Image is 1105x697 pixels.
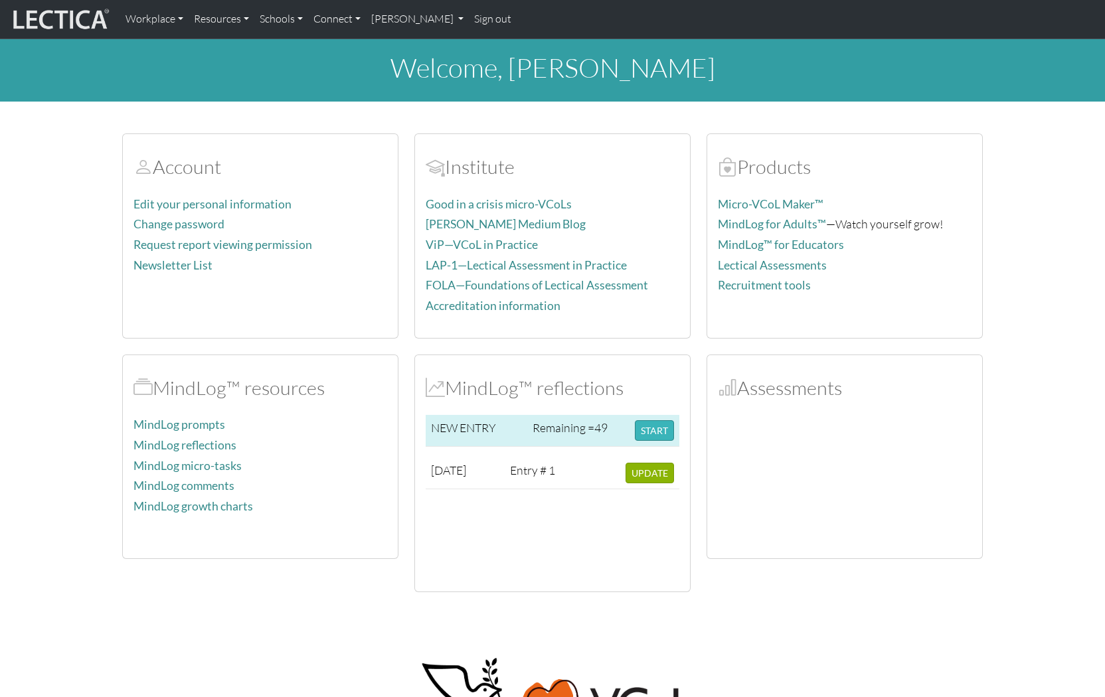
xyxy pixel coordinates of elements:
a: MindLog reflections [133,438,236,452]
h2: Products [718,155,972,179]
button: UPDATE [626,463,674,483]
a: ViP—VCoL in Practice [426,238,538,252]
td: NEW ENTRY [426,415,527,447]
h2: MindLog™ resources [133,376,387,400]
a: LAP-1—Lectical Assessment in Practice [426,258,627,272]
a: [PERSON_NAME] Medium Blog [426,217,586,231]
a: [PERSON_NAME] [366,5,469,33]
span: MindLog [426,376,445,400]
a: Workplace [120,5,189,33]
h2: Institute [426,155,679,179]
h2: Account [133,155,387,179]
a: Lectical Assessments [718,258,827,272]
a: Accreditation information [426,299,560,313]
a: Schools [254,5,308,33]
a: Edit your personal information [133,197,292,211]
a: Sign out [469,5,517,33]
span: 49 [594,420,608,435]
td: Remaining = [527,415,630,447]
button: START [635,420,674,441]
a: Change password [133,217,224,231]
span: Assessments [718,376,737,400]
a: MindLog prompts [133,418,225,431]
a: Newsletter List [133,258,212,272]
h2: MindLog™ reflections [426,376,679,400]
span: [DATE] [431,463,466,477]
a: Connect [308,5,366,33]
a: MindLog micro-tasks [133,459,242,473]
h2: Assessments [718,376,972,400]
a: Good in a crisis micro-VCoLs [426,197,572,211]
span: MindLog™ resources [133,376,153,400]
span: Products [718,155,737,179]
span: UPDATE [632,467,668,479]
a: Request report viewing permission [133,238,312,252]
td: Entry # 1 [505,457,564,489]
a: MindLog growth charts [133,499,253,513]
a: Resources [189,5,254,33]
img: lecticalive [10,7,110,32]
span: Account [426,155,445,179]
p: —Watch yourself grow! [718,214,972,234]
span: Account [133,155,153,179]
a: MindLog comments [133,479,234,493]
a: MindLog™ for Educators [718,238,844,252]
a: Recruitment tools [718,278,811,292]
a: Micro-VCoL Maker™ [718,197,823,211]
a: MindLog for Adults™ [718,217,826,231]
a: FOLA—Foundations of Lectical Assessment [426,278,648,292]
